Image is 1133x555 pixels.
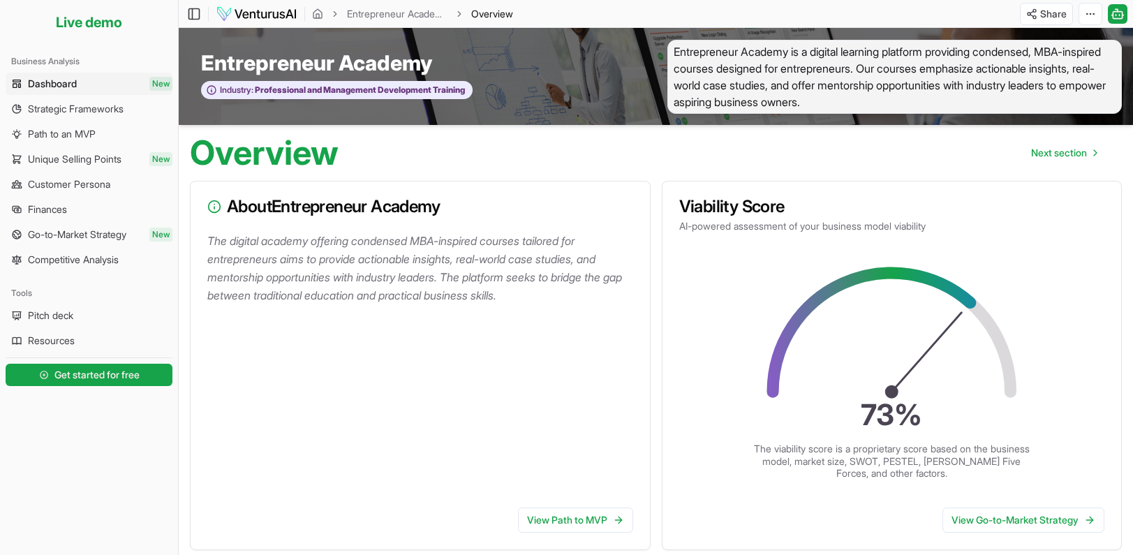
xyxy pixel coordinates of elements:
span: Professional and Management Development Training [253,84,465,96]
a: Resources [6,330,172,352]
text: 73 % [861,397,922,432]
h3: Viability Score [679,198,1105,215]
button: Share [1020,3,1073,25]
a: Go-to-Market StrategyNew [6,223,172,246]
a: View Path to MVP [518,508,633,533]
p: The viability score is a proprietary score based on the business model, market size, SWOT, PESTEL... [752,443,1031,480]
div: Business Analysis [6,50,172,73]
a: Customer Persona [6,173,172,195]
span: Strategic Frameworks [28,102,124,116]
a: Strategic Frameworks [6,98,172,120]
a: View Go-to-Market Strategy [942,508,1104,533]
span: Finances [28,202,67,216]
span: New [149,228,172,242]
a: Get started for free [6,361,172,389]
span: New [149,77,172,91]
button: Get started for free [6,364,172,386]
div: Tools [6,282,172,304]
p: The digital academy offering condensed MBA-inspired courses tailored for entrepreneurs aims to pr... [207,232,639,304]
span: Pitch deck [28,309,73,323]
a: Path to an MVP [6,123,172,145]
a: Finances [6,198,172,221]
span: Dashboard [28,77,77,91]
span: Overview [471,7,513,21]
span: Next section [1031,146,1087,160]
span: Customer Persona [28,177,110,191]
a: Competitive Analysis [6,249,172,271]
span: Industry: [220,84,253,96]
nav: breadcrumb [312,7,513,21]
a: Entrepreneur Academy [347,7,447,21]
nav: pagination [1020,139,1108,167]
a: Unique Selling PointsNew [6,148,172,170]
a: Go to next page [1020,139,1108,167]
span: Get started for free [54,368,140,382]
h1: Overview [190,136,339,170]
img: logo [216,6,297,22]
p: AI-powered assessment of your business model viability [679,219,1105,233]
span: Resources [28,334,75,348]
span: Competitive Analysis [28,253,119,267]
h3: About Entrepreneur Academy [207,198,633,215]
span: New [149,152,172,166]
span: Entrepreneur Academy [201,50,432,75]
span: Go-to-Market Strategy [28,228,126,242]
span: Entrepreneur Academy is a digital learning platform providing condensed, MBA-inspired courses des... [667,40,1123,114]
span: Share [1040,7,1067,21]
span: Path to an MVP [28,127,96,141]
button: Industry:Professional and Management Development Training [201,81,473,100]
a: DashboardNew [6,73,172,95]
a: Pitch deck [6,304,172,327]
span: Unique Selling Points [28,152,121,166]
